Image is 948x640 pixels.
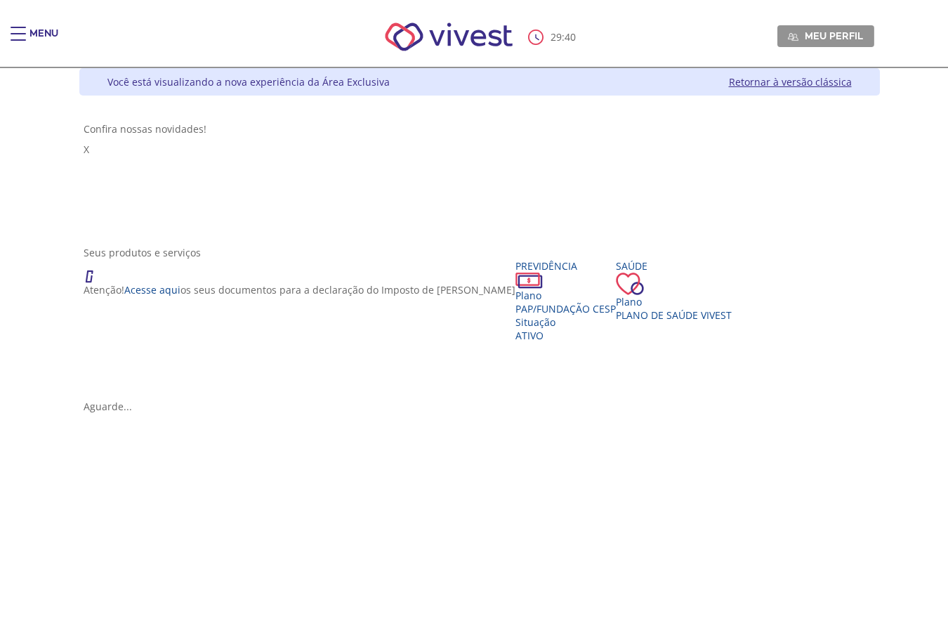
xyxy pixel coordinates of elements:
div: : [528,30,579,45]
a: Acesse aqui [124,283,180,296]
div: Confira nossas novidades! [84,122,876,136]
section: <span lang="pt-BR" dir="ltr">Visualizador do Conteúdo da Web</span> 1 [84,122,876,232]
span: 29 [551,30,562,44]
a: Meu perfil [777,25,874,46]
span: 40 [565,30,576,44]
div: Você está visualizando a nova experiência da Área Exclusiva [107,75,390,89]
a: Retornar à versão clássica [729,75,852,89]
span: Ativo [515,329,544,342]
img: Meu perfil [788,32,798,42]
div: Plano [616,295,732,308]
span: PAP/Fundação CESP [515,302,616,315]
a: Saúde PlanoPlano de Saúde VIVEST [616,259,732,322]
p: Atenção! os seus documentos para a declaração do Imposto de [PERSON_NAME] [84,283,515,296]
img: Vivest [369,7,529,67]
a: Previdência PlanoPAP/Fundação CESP SituaçãoAtivo [515,259,616,342]
img: ico_atencao.png [84,259,107,283]
div: Aguarde... [84,400,876,413]
section: <span lang="en" dir="ltr">ProdutosCard</span> [84,246,876,413]
span: Plano de Saúde VIVEST [616,308,732,322]
div: Saúde [616,259,732,273]
span: Meu perfil [805,30,863,42]
div: Situação [515,315,616,329]
img: ico_dinheiro.png [515,273,543,289]
div: Menu [29,27,58,55]
div: Plano [515,289,616,302]
div: Previdência [515,259,616,273]
div: Seus produtos e serviços [84,246,876,259]
img: ico_coracao.png [616,273,644,295]
span: X [84,143,89,156]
